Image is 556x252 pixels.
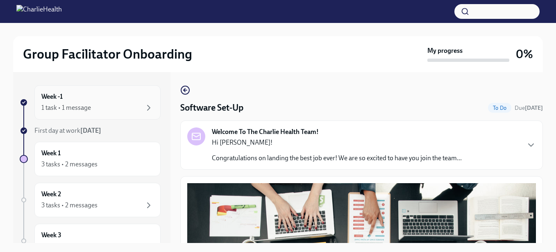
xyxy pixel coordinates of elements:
[515,104,543,111] span: Due
[34,127,101,134] span: First day at work
[525,104,543,111] strong: [DATE]
[20,126,161,135] a: First day at work[DATE]
[488,105,511,111] span: To Do
[212,154,462,163] p: Congratulations on landing the best job ever! We are so excited to have you join the team...
[41,149,61,158] h6: Week 1
[516,47,533,61] h3: 0%
[20,183,161,217] a: Week 23 tasks • 2 messages
[41,231,61,240] h6: Week 3
[515,104,543,112] span: September 3rd, 2025 10:00
[41,201,98,210] div: 3 tasks • 2 messages
[212,138,462,147] p: Hi [PERSON_NAME]!
[41,242,95,251] div: 4 tasks • 1 message
[41,160,98,169] div: 3 tasks • 2 messages
[20,85,161,120] a: Week -11 task • 1 message
[80,127,101,134] strong: [DATE]
[180,102,243,114] h4: Software Set-Up
[23,46,192,62] h2: Group Facilitator Onboarding
[20,142,161,176] a: Week 13 tasks • 2 messages
[41,190,61,199] h6: Week 2
[41,92,63,101] h6: Week -1
[212,127,319,136] strong: Welcome To The Charlie Health Team!
[41,103,91,112] div: 1 task • 1 message
[427,46,463,55] strong: My progress
[16,5,62,18] img: CharlieHealth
